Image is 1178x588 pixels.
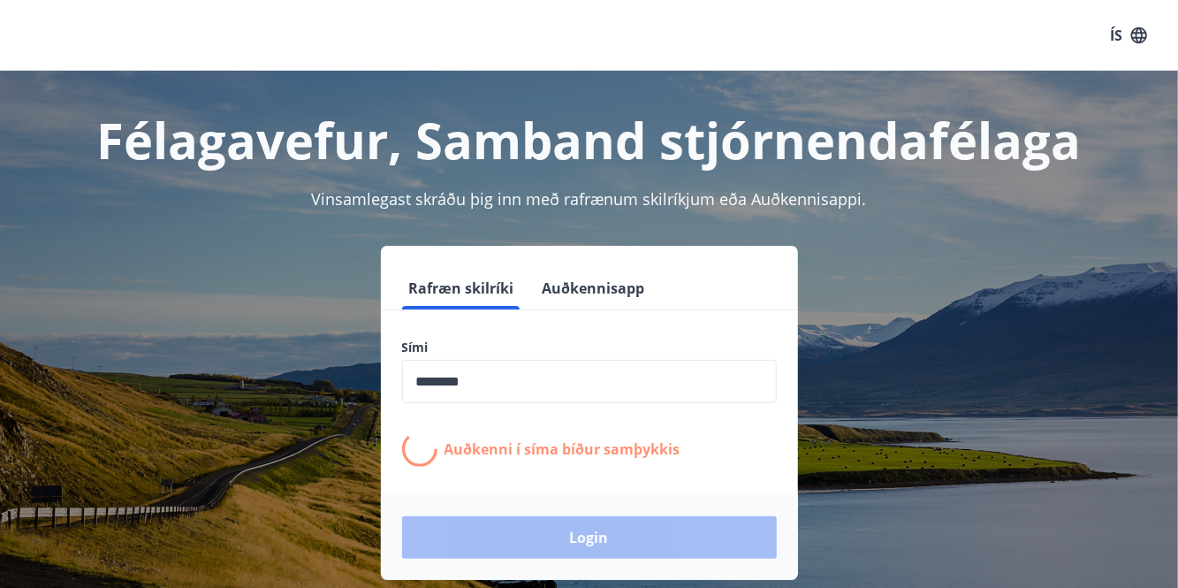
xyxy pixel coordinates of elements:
h1: Félagavefur, Samband stjórnendafélaga [21,106,1157,173]
span: Vinsamlegast skráðu þig inn með rafrænum skilríkjum eða Auðkennisappi. [312,188,867,210]
button: ÍS [1100,19,1157,51]
button: Auðkennisapp [536,267,652,309]
label: Sími [402,339,777,356]
p: Auðkenni í síma bíður samþykkis [445,439,680,459]
button: Rafræn skilríki [402,267,521,309]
